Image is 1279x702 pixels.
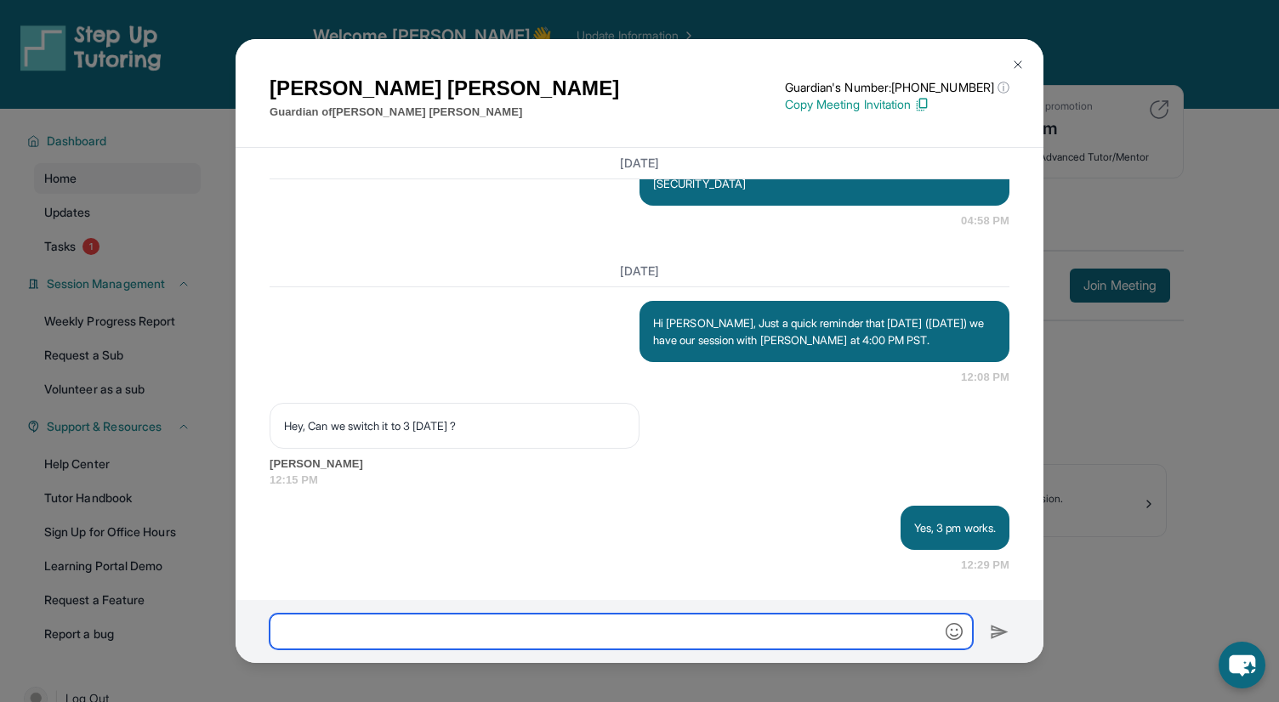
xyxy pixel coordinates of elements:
[914,97,929,112] img: Copy Icon
[270,263,1009,280] h3: [DATE]
[270,472,1009,489] span: 12:15 PM
[946,623,963,640] img: Emoji
[998,79,1009,96] span: ⓘ
[1011,58,1025,71] img: Close Icon
[653,314,996,348] p: Hi [PERSON_NAME], Just a quick reminder that [DATE] ([DATE]) we have our session with [PERSON_NAM...
[284,417,625,434] p: Hey, Can we switch it to 3 [DATE] ?
[270,73,619,104] h1: [PERSON_NAME] [PERSON_NAME]
[914,519,996,536] p: Yes, 3 pm works.
[961,557,1009,574] span: 12:29 PM
[785,96,1009,113] p: Copy Meeting Invitation
[785,79,1009,96] p: Guardian's Number: [PHONE_NUMBER]
[270,104,619,121] p: Guardian of [PERSON_NAME] [PERSON_NAME]
[961,212,1009,229] span: 04:58 PM
[270,456,1009,473] span: [PERSON_NAME]
[961,369,1009,386] span: 12:08 PM
[990,622,1009,643] img: Send icon
[1219,642,1265,688] button: chat-button
[270,155,1009,172] h3: [DATE]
